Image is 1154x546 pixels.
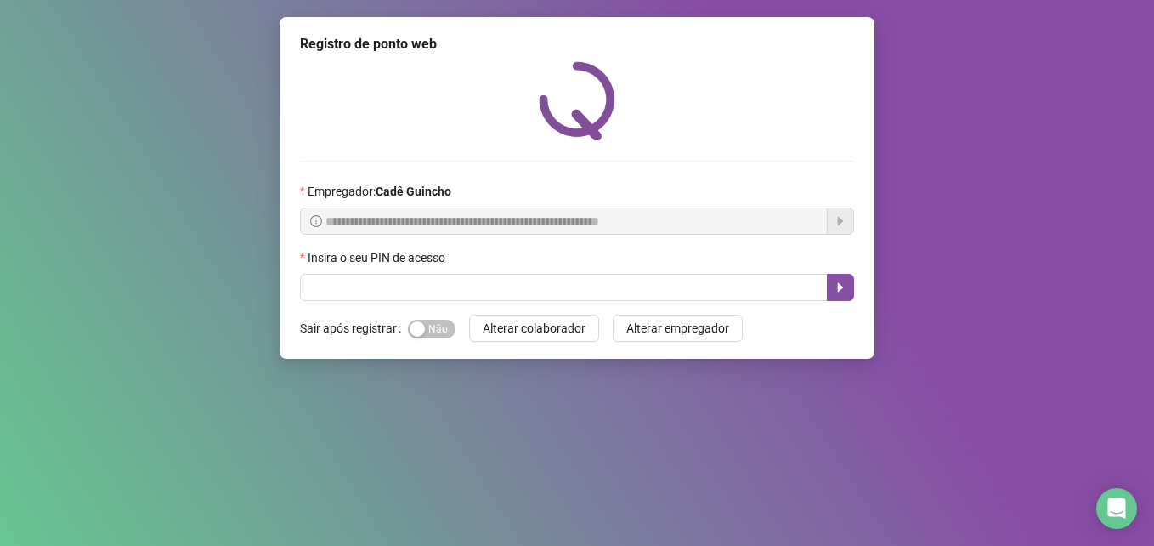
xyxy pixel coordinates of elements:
span: caret-right [834,281,847,294]
span: Alterar colaborador [483,319,585,338]
button: Alterar empregador [613,315,743,342]
div: Registro de ponto web [300,34,854,54]
div: Open Intercom Messenger [1096,488,1137,529]
label: Sair após registrar [300,315,408,342]
strong: Cadê Guincho [376,185,451,198]
span: Alterar empregador [626,319,729,338]
span: info-circle [310,215,322,227]
span: Empregador : [308,182,451,201]
img: QRPoint [539,61,615,140]
label: Insira o seu PIN de acesso [300,248,456,267]
button: Alterar colaborador [469,315,599,342]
